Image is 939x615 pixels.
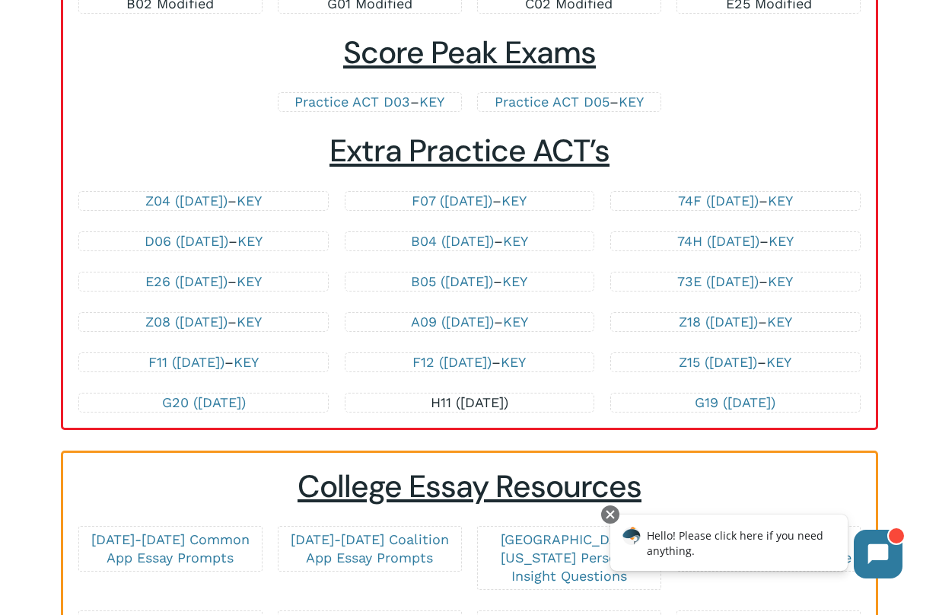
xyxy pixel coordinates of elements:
p: – [361,192,578,210]
a: 74F ([DATE]) [678,193,759,209]
a: 73E ([DATE]) [677,273,759,289]
iframe: Chatbot [594,502,918,594]
a: 74H ([DATE]) [677,233,759,249]
a: KEY [503,314,528,330]
a: E26 ([DATE]) [145,273,228,289]
a: KEY [234,354,259,370]
a: G20 ([DATE]) [162,394,246,410]
p: – [626,313,844,331]
p: – [294,93,445,111]
a: G19 ([DATE]) [695,394,775,410]
a: KEY [501,193,527,209]
a: Z04 ([DATE]) [145,193,228,209]
a: KEY [419,94,444,110]
a: KEY [237,273,262,289]
a: D06 ([DATE]) [145,233,228,249]
a: KEY [503,233,528,249]
a: F12 ([DATE]) [412,354,492,370]
a: F07 ([DATE]) [412,193,492,209]
span: College Essay Resources [298,467,641,507]
p: – [361,272,578,291]
p: – [94,232,312,250]
a: Z08 ([DATE]) [145,314,228,330]
p: – [493,93,645,111]
a: Z15 ([DATE]) [679,354,757,370]
span: Score Peak Exams [343,33,596,73]
a: Practice ACT D05 [495,94,610,110]
p: – [94,313,312,331]
span: Extra Practice ACT’s [329,131,610,171]
a: [DATE]-[DATE] Common App Essay Prompts [91,531,250,566]
a: B04 ([DATE]) [411,233,494,249]
a: KEY [501,354,526,370]
a: KEY [766,354,791,370]
p: – [94,353,312,371]
a: A09 ([DATE]) [411,314,494,330]
a: KEY [769,233,794,249]
a: KEY [619,94,644,110]
p: – [626,192,844,210]
a: KEY [237,193,262,209]
a: [GEOGRAPHIC_DATA][US_STATE] Personal Insight Questions [501,531,638,584]
a: F11 ([DATE]) [148,354,224,370]
p: – [94,272,312,291]
p: – [94,192,312,210]
a: KEY [237,314,262,330]
a: B05 ([DATE]) [411,273,493,289]
a: Z18 ([DATE]) [679,314,758,330]
a: KEY [768,193,793,209]
a: Practice ACT D03 [294,94,410,110]
a: H11 ([DATE]) [431,394,508,410]
p: – [626,353,844,371]
p: – [626,232,844,250]
a: [DATE]-[DATE] Coalition App Essay Prompts [291,531,449,566]
p: – [626,272,844,291]
a: KEY [502,273,527,289]
a: KEY [767,314,792,330]
p: – [361,353,578,371]
p: – [361,232,578,250]
p: – [361,313,578,331]
a: KEY [237,233,263,249]
a: KEY [768,273,793,289]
